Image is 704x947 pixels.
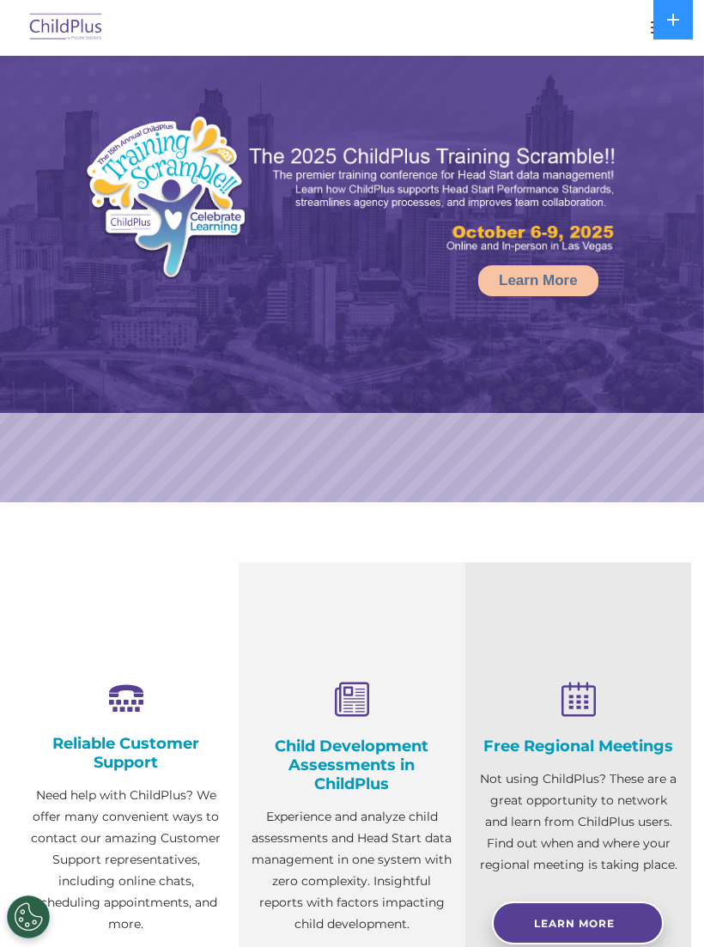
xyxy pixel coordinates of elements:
h4: Free Regional Meetings [478,737,678,756]
h4: Child Development Assessments in ChildPlus [252,737,452,793]
p: Experience and analyze child assessments and Head Start data management in one system with zero c... [252,806,452,935]
a: Learn More [478,265,598,296]
p: Need help with ChildPlus? We offer many convenient ways to contact our amazing Customer Support r... [26,785,226,935]
img: ChildPlus by Procare Solutions [26,8,106,48]
button: Cookies Settings [7,895,50,938]
span: Learn More [534,917,615,930]
p: Not using ChildPlus? These are a great opportunity to network and learn from ChildPlus users. Fin... [478,768,678,876]
h4: Reliable Customer Support [26,734,226,772]
a: Learn More [492,901,664,944]
iframe: Chat Widget [618,865,704,947]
